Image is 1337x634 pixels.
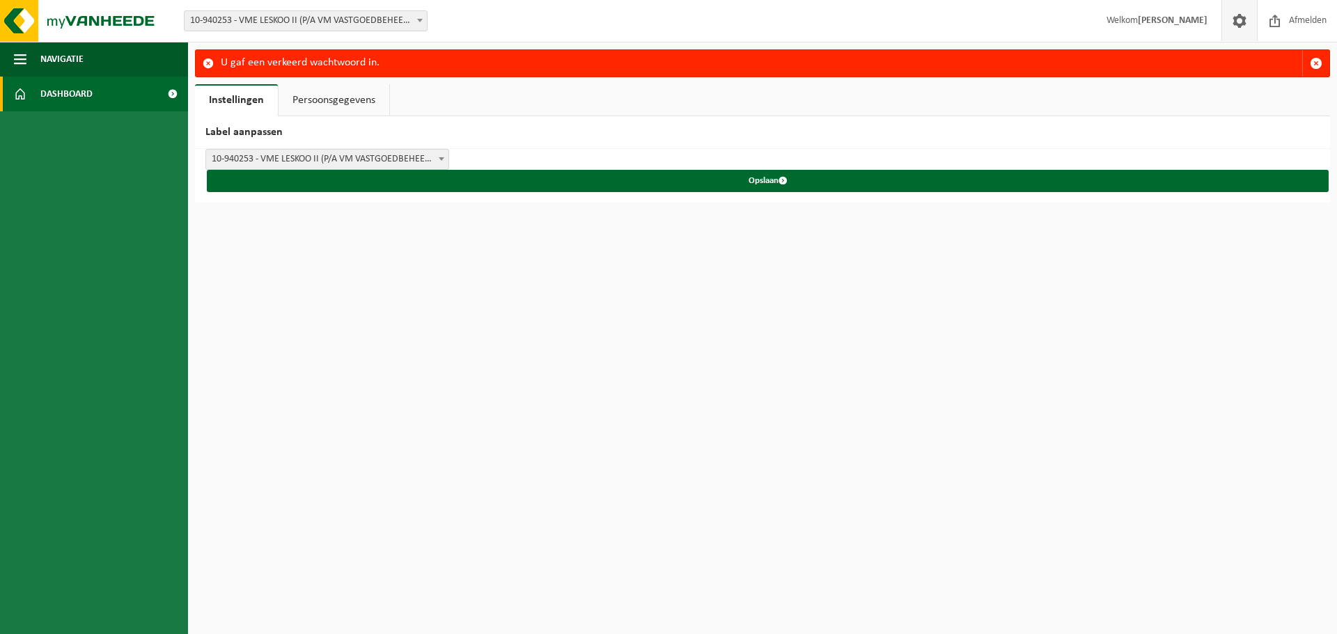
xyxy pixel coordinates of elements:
[221,50,1302,77] div: U gaf een verkeerd wachtwoord in.
[40,42,84,77] span: Navigatie
[184,10,428,31] span: 10-940253 - VME LESKOO II (P/A VM VASTGOEDBEHEER BV) - OUDENAARDE
[1138,15,1207,26] strong: [PERSON_NAME]
[195,84,278,116] a: Instellingen
[205,149,449,170] span: 10-940253 - VME LESKOO II (P/A VM VASTGOEDBEHEER BV) - OUDENAARDE
[279,84,389,116] a: Persoonsgegevens
[207,170,1329,192] button: Opslaan
[206,150,448,169] span: 10-940253 - VME LESKOO II (P/A VM VASTGOEDBEHEER BV) - OUDENAARDE
[40,77,93,111] span: Dashboard
[195,116,1330,149] h2: Label aanpassen
[185,11,427,31] span: 10-940253 - VME LESKOO II (P/A VM VASTGOEDBEHEER BV) - OUDENAARDE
